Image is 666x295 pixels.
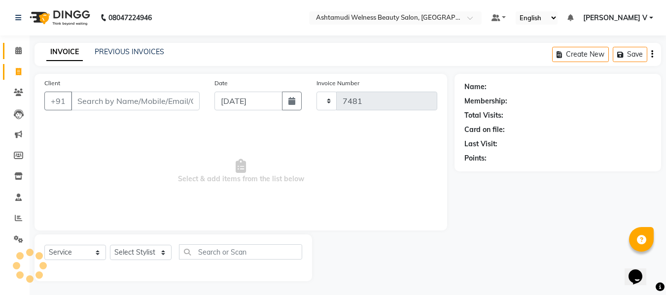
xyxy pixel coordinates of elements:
span: [PERSON_NAME] V [583,13,647,23]
a: INVOICE [46,43,83,61]
div: Card on file: [464,125,505,135]
label: Client [44,79,60,88]
label: Invoice Number [316,79,359,88]
img: logo [25,4,93,32]
div: Membership: [464,96,507,106]
button: Create New [552,47,609,62]
span: Select & add items from the list below [44,122,437,221]
label: Date [214,79,228,88]
div: Name: [464,82,487,92]
iframe: chat widget [625,256,656,285]
input: Search or Scan [179,244,302,260]
b: 08047224946 [108,4,152,32]
button: Save [613,47,647,62]
div: Points: [464,153,487,164]
input: Search by Name/Mobile/Email/Code [71,92,200,110]
div: Total Visits: [464,110,503,121]
a: PREVIOUS INVOICES [95,47,164,56]
button: +91 [44,92,72,110]
div: Last Visit: [464,139,497,149]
